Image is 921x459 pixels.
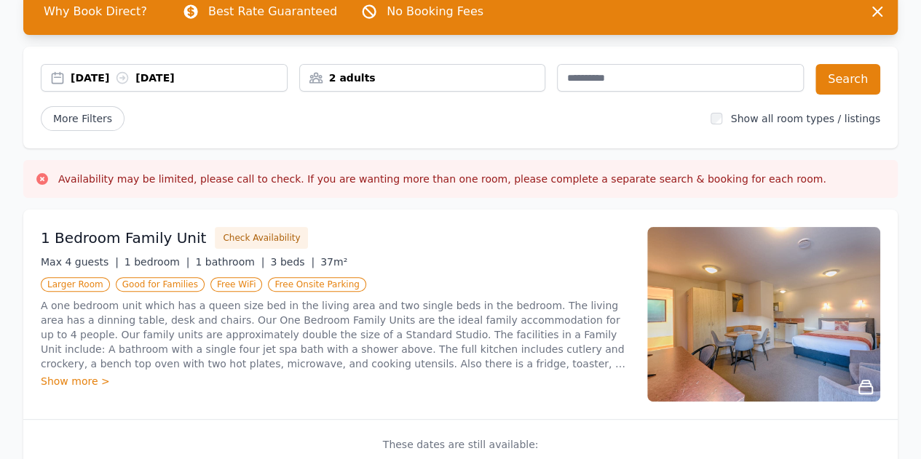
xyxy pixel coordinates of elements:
[208,3,337,20] p: Best Rate Guaranteed
[815,64,880,95] button: Search
[124,256,190,268] span: 1 bedroom |
[215,227,308,249] button: Check Availability
[58,172,826,186] h3: Availability may be limited, please call to check. If you are wanting more than one room, please ...
[320,256,347,268] span: 37m²
[300,71,545,85] div: 2 adults
[116,277,205,292] span: Good for Families
[195,256,264,268] span: 1 bathroom |
[41,298,630,371] p: A one bedroom unit which has a queen size bed in the living area and two single beds in the bedro...
[41,374,630,388] div: Show more >
[210,277,263,292] span: Free WiFi
[41,228,206,248] h3: 1 Bedroom Family Unit
[41,256,119,268] span: Max 4 guests |
[41,277,110,292] span: Larger Room
[41,106,124,131] span: More Filters
[41,437,880,452] p: These dates are still available:
[270,256,315,268] span: 3 beds |
[731,113,880,124] label: Show all room types / listings
[268,277,365,292] span: Free Onsite Parking
[387,3,483,20] p: No Booking Fees
[71,71,287,85] div: [DATE] [DATE]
